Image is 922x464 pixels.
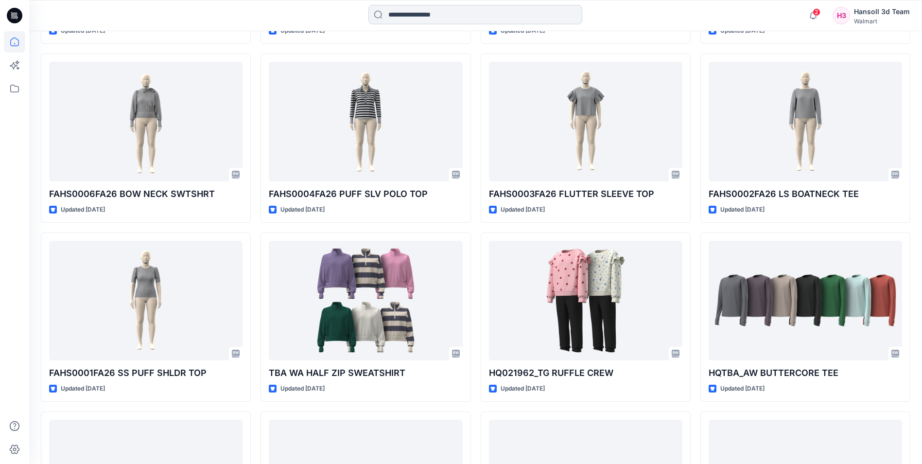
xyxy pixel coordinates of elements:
a: HQ021962_TG RUFFLE CREW [489,241,682,360]
p: Updated [DATE] [501,384,545,394]
div: H3 [833,7,850,24]
p: Updated [DATE] [61,205,105,215]
div: Hansoll 3d Team [854,6,910,18]
p: FAHS0006FA26 BOW NECK SWTSHRT [49,187,243,201]
span: 2 [813,8,820,16]
p: HQTBA_AW BUTTERCORE TEE [709,366,902,380]
p: FAHS0003FA26 FLUTTER SLEEVE TOP [489,187,682,201]
div: Walmart [854,18,910,25]
p: Updated [DATE] [720,384,765,394]
a: FAHS0002FA26 LS BOATNECK TEE [709,62,902,181]
p: Updated [DATE] [280,384,325,394]
a: FAHS0003FA26 FLUTTER SLEEVE TOP [489,62,682,181]
p: TBA WA HALF ZIP SWEATSHIRT [269,366,462,380]
p: Updated [DATE] [61,384,105,394]
p: Updated [DATE] [280,205,325,215]
a: HQTBA_AW BUTTERCORE TEE [709,241,902,360]
p: FAHS0002FA26 LS BOATNECK TEE [709,187,902,201]
a: FAHS0004FA26 PUFF SLV POLO TOP [269,62,462,181]
p: Updated [DATE] [501,205,545,215]
p: HQ021962_TG RUFFLE CREW [489,366,682,380]
p: FAHS0004FA26 PUFF SLV POLO TOP [269,187,462,201]
a: FAHS0006FA26 BOW NECK SWTSHRT [49,62,243,181]
p: FAHS0001FA26 SS PUFF SHLDR TOP [49,366,243,380]
a: FAHS0001FA26 SS PUFF SHLDR TOP [49,241,243,360]
p: Updated [DATE] [720,205,765,215]
a: TBA WA HALF ZIP SWEATSHIRT [269,241,462,360]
